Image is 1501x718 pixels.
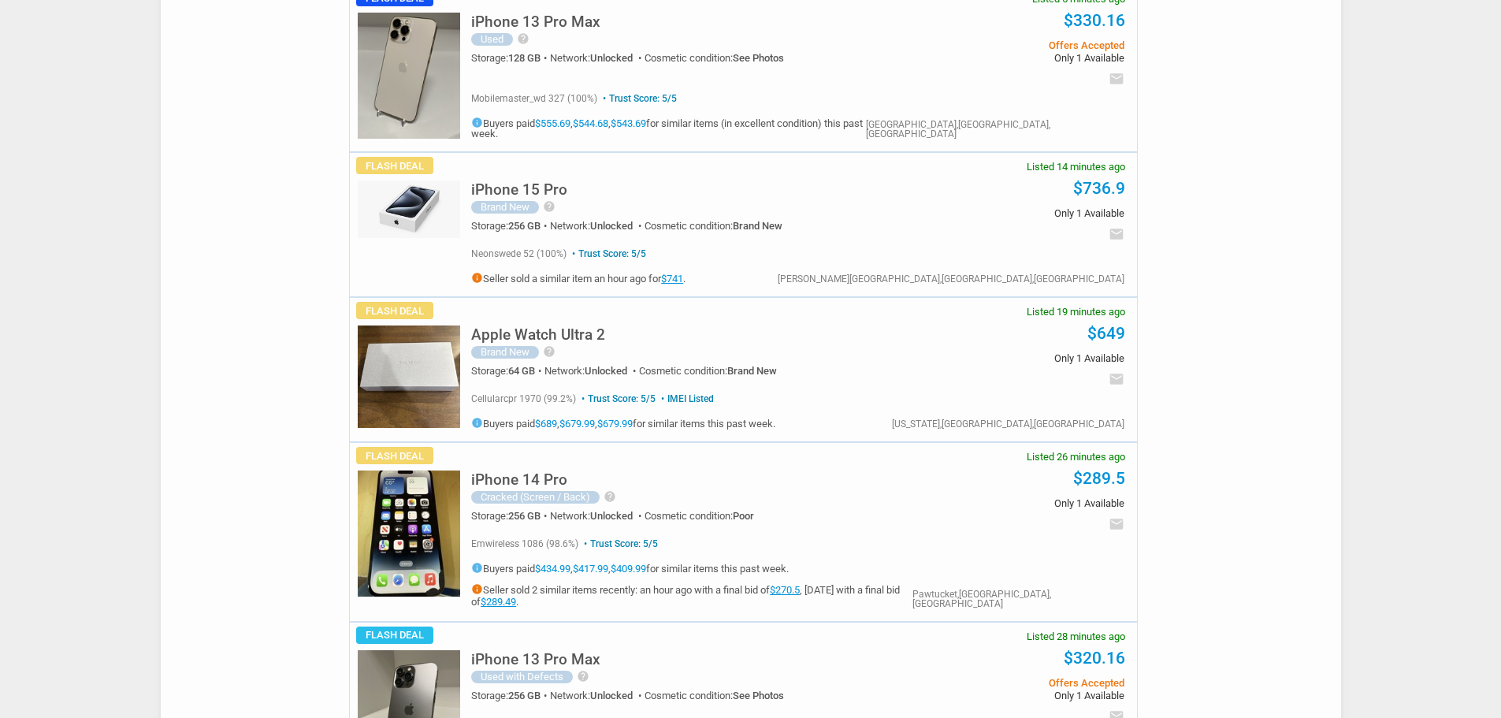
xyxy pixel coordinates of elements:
div: Cosmetic condition: [639,366,777,376]
span: Only 1 Available [886,498,1124,508]
div: Storage: [471,53,550,63]
a: $679.99 [559,418,595,430]
h5: Buyers paid , , for similar items (in excellent condition) this past week. [471,117,866,139]
div: Used with Defects [471,671,573,683]
div: Cosmetic condition: [645,690,784,701]
a: $270.5 [770,584,800,596]
div: Pawtucket,[GEOGRAPHIC_DATA],[GEOGRAPHIC_DATA] [912,590,1124,608]
span: Brand New [727,365,777,377]
a: $689 [535,418,557,430]
i: help [517,32,529,45]
h5: Apple Watch Ultra 2 [471,327,605,342]
div: Network: [550,221,645,231]
a: $434.99 [535,563,570,575]
h5: Seller sold 2 similar items recently: an hour ago with a final bid of , [DATE] with a final bid of . [471,583,912,608]
div: Network: [550,690,645,701]
img: s-l225.jpg [358,180,460,238]
span: Listed 26 minutes ago [1027,452,1125,462]
div: Storage: [471,366,544,376]
a: $679.99 [597,418,633,430]
a: iPhone 13 Pro Max [471,17,600,29]
a: Apple Watch Ultra 2 [471,330,605,342]
div: Cosmetic condition: [645,53,784,63]
div: [GEOGRAPHIC_DATA],[GEOGRAPHIC_DATA],[GEOGRAPHIC_DATA] [866,120,1124,139]
span: Brand New [733,220,782,232]
span: 128 GB [508,52,541,64]
span: IMEI Listed [658,393,714,404]
i: email [1109,516,1124,532]
div: Cosmetic condition: [645,511,754,521]
div: Cracked (Screen / Back) [471,491,600,504]
div: Network: [550,511,645,521]
a: $320.16 [1064,649,1125,668]
a: $736.9 [1073,179,1125,198]
h5: Seller sold a similar item an hour ago for . [471,272,685,284]
i: email [1109,71,1124,87]
div: [PERSON_NAME][GEOGRAPHIC_DATA],[GEOGRAPHIC_DATA],[GEOGRAPHIC_DATA] [778,274,1124,284]
div: Network: [544,366,639,376]
span: Offers Accepted [886,678,1124,688]
h5: Buyers paid , , for similar items this past week. [471,417,775,429]
div: [US_STATE],[GEOGRAPHIC_DATA],[GEOGRAPHIC_DATA] [892,419,1124,429]
span: Trust Score: 5/5 [578,393,656,404]
span: emwireless 1086 (98.6%) [471,538,578,549]
span: Flash Deal [356,302,433,319]
span: Only 1 Available [886,353,1124,363]
span: Offers Accepted [886,40,1124,50]
a: $289.5 [1073,469,1125,488]
span: Listed 14 minutes ago [1027,162,1125,172]
div: Storage: [471,221,550,231]
div: Brand New [471,201,539,214]
span: See Photos [733,52,784,64]
img: s-l225.jpg [358,13,460,139]
img: s-l225.jpg [358,471,460,597]
span: Unlocked [590,690,633,701]
div: Storage: [471,690,550,701]
a: $417.99 [573,563,608,575]
i: email [1109,226,1124,242]
span: Unlocked [590,52,633,64]
span: Only 1 Available [886,53,1124,63]
div: Brand New [471,346,539,359]
span: Flash Deal [356,627,433,644]
span: mobilemaster_wd 327 (100%) [471,93,597,104]
a: $409.99 [611,563,646,575]
i: email [1109,371,1124,387]
i: info [471,417,483,429]
i: info [471,272,483,284]
h5: iPhone 13 Pro Max [471,652,600,667]
a: $289.49 [481,596,516,608]
a: $544.68 [573,117,608,129]
a: iPhone 15 Pro [471,185,567,197]
i: help [543,345,555,358]
i: help [604,490,616,503]
span: Unlocked [585,365,627,377]
span: 256 GB [508,220,541,232]
span: Poor [733,510,754,522]
span: 256 GB [508,510,541,522]
span: Trust Score: 5/5 [569,248,646,259]
h5: iPhone 15 Pro [471,182,567,197]
a: iPhone 14 Pro [471,475,567,487]
span: Trust Score: 5/5 [600,93,677,104]
h5: Buyers paid , , for similar items this past week. [471,562,912,574]
i: info [471,117,483,128]
a: $330.16 [1064,11,1125,30]
span: 64 GB [508,365,535,377]
span: Listed 28 minutes ago [1027,631,1125,642]
div: Used [471,33,513,46]
span: neonswede 52 (100%) [471,248,567,259]
i: info [471,583,483,595]
i: info [471,562,483,574]
a: $543.69 [611,117,646,129]
a: $741 [661,273,683,285]
i: help [577,670,589,683]
span: Only 1 Available [886,690,1124,701]
div: Network: [550,53,645,63]
h5: iPhone 13 Pro Max [471,14,600,29]
i: help [543,200,555,213]
div: Cosmetic condition: [645,221,782,231]
span: Trust Score: 5/5 [581,538,658,549]
span: Unlocked [590,220,633,232]
span: See Photos [733,690,784,701]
